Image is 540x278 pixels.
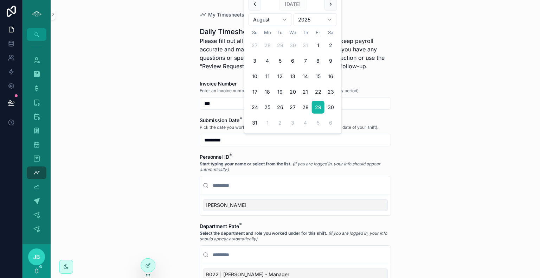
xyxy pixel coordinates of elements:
[274,70,287,83] button: Tuesday, August 12th, 2025
[274,116,287,129] button: Tuesday, September 2nd, 2025
[312,116,324,129] button: Friday, September 5th, 2025
[324,101,337,114] button: Saturday, August 30th, 2025
[249,101,261,114] button: Sunday, August 24th, 2025
[324,55,337,67] button: Saturday, August 9th, 2025
[299,70,312,83] button: Thursday, August 14th, 2025
[299,116,312,129] button: Thursday, September 4th, 2025
[261,55,274,67] button: Monday, August 4th, 2025
[249,39,261,52] button: Sunday, July 27th, 2025
[299,29,312,36] th: Thursday
[200,37,391,70] p: Please fill out all required fields below. This helps us keep payroll accurate and makes sure you...
[312,101,324,114] button: Today, Friday, August 29th, 2025, selected
[208,11,244,18] span: My Timesheets
[31,8,42,20] img: App logo
[200,125,378,130] span: Pick the date you worked for this timesheet entry (usually [DATE] or the date of your shift).
[287,55,299,67] button: Wednesday, August 6th, 2025
[324,70,337,83] button: Saturday, August 16th, 2025
[200,161,380,172] em: (If you are logged in, your info should appear automatically.)
[261,39,274,52] button: Monday, July 28th, 2025
[200,27,391,37] h1: Daily Timesheet Submission
[200,230,327,236] strong: Select the department and role you worked under for this shift.
[287,39,299,52] button: Wednesday, July 30th, 2025
[200,88,360,94] span: Enter an invoice number (Please use the same number for the whole pay period).
[274,101,287,114] button: Tuesday, August 26th, 2025
[261,29,274,36] th: Monday
[249,116,261,129] button: Sunday, August 31st, 2025
[33,253,40,261] span: JB
[324,29,337,36] th: Saturday
[299,86,312,98] button: Thursday, August 21st, 2025
[287,116,299,129] button: Wednesday, September 3rd, 2025
[312,55,324,67] button: Friday, August 8th, 2025
[200,117,239,123] span: Submission Date
[249,29,337,129] table: August 2025
[274,86,287,98] button: Tuesday, August 19th, 2025
[261,70,274,83] button: Monday, August 11th, 2025
[200,81,237,87] span: Invoice Number
[200,11,244,18] a: My Timesheets
[200,223,239,229] span: Department Rate
[324,86,337,98] button: Saturday, August 23rd, 2025
[287,70,299,83] button: Wednesday, August 13th, 2025
[200,154,229,160] span: Personnel ID
[287,101,299,114] button: Wednesday, August 27th, 2025
[287,29,299,36] th: Wednesday
[200,161,291,166] strong: Start typing your name or select from the list.
[299,39,312,52] button: Thursday, July 31st, 2025
[299,55,312,67] button: Thursday, August 7th, 2025
[249,86,261,98] button: Sunday, August 17th, 2025
[249,29,261,36] th: Sunday
[249,70,261,83] button: Sunday, August 10th, 2025
[312,86,324,98] button: Friday, August 22nd, 2025
[249,55,261,67] button: Sunday, August 3rd, 2025
[299,101,312,114] button: Thursday, August 28th, 2025
[324,39,337,52] button: Saturday, August 2nd, 2025
[206,271,289,278] span: R022 | [PERSON_NAME] - Manager
[261,86,274,98] button: Monday, August 18th, 2025
[287,86,299,98] button: Wednesday, August 20th, 2025
[312,29,324,36] th: Friday
[274,39,287,52] button: Tuesday, July 29th, 2025
[312,39,324,52] button: Friday, August 1st, 2025
[261,101,274,114] button: Monday, August 25th, 2025
[200,230,387,241] em: (If you are logged in, your info should appear automatically).
[200,195,391,215] div: Suggestions
[274,55,287,67] button: Tuesday, August 5th, 2025
[22,41,51,244] div: scrollable content
[261,116,274,129] button: Monday, September 1st, 2025
[312,70,324,83] button: Friday, August 15th, 2025
[274,29,287,36] th: Tuesday
[206,202,246,209] span: [PERSON_NAME]
[324,116,337,129] button: Saturday, September 6th, 2025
